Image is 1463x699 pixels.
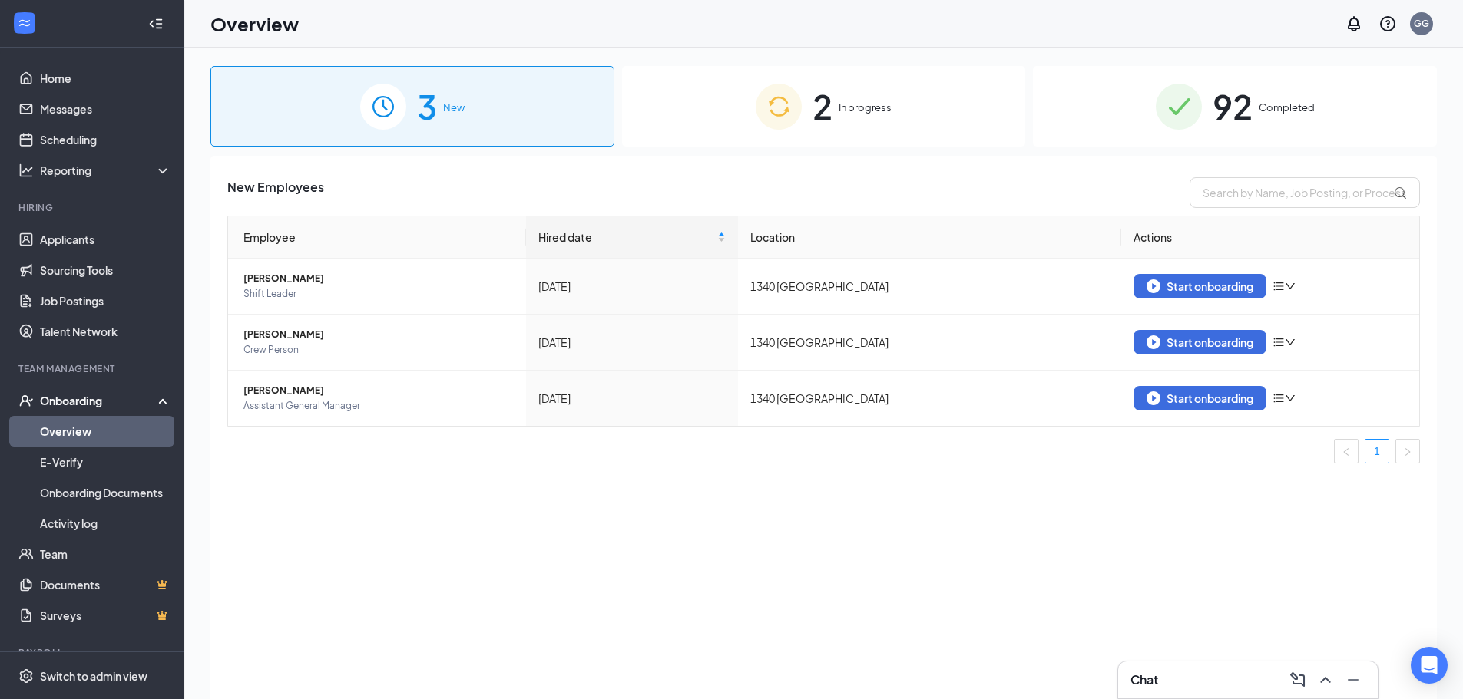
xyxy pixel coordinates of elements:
[813,80,832,133] span: 2
[1313,668,1338,692] button: ChevronUp
[40,63,171,94] a: Home
[243,383,514,398] span: [PERSON_NAME]
[1121,216,1419,259] th: Actions
[18,393,34,408] svg: UserCheck
[1259,100,1315,115] span: Completed
[1147,391,1253,405] div: Start onboarding
[243,286,514,302] span: Shift Leader
[228,216,526,259] th: Employee
[839,100,892,115] span: In progress
[538,390,726,407] div: [DATE]
[1395,439,1420,463] button: right
[1411,647,1448,684] div: Open Intercom Messenger
[40,569,171,600] a: DocumentsCrown
[738,371,1122,426] td: 1340 [GEOGRAPHIC_DATA]
[210,11,299,37] h1: Overview
[40,600,171,631] a: SurveysCrown
[40,285,171,316] a: Job Postings
[1403,447,1412,457] span: right
[1345,15,1363,33] svg: Notifications
[1334,439,1359,463] li: Previous Page
[1341,668,1365,692] button: Minimize
[227,177,324,208] span: New Employees
[1342,447,1351,457] span: left
[1134,330,1266,354] button: Start onboarding
[1273,336,1285,348] span: bars
[243,327,514,342] span: [PERSON_NAME]
[18,668,34,684] svg: Settings
[1365,439,1389,463] li: 1
[538,229,714,246] span: Hired date
[1344,671,1362,689] svg: Minimize
[243,342,514,358] span: Crew Person
[40,477,171,508] a: Onboarding Documents
[1365,440,1389,463] a: 1
[18,646,168,659] div: Payroll
[1134,386,1266,410] button: Start onboarding
[40,539,171,569] a: Team
[1190,177,1420,208] input: Search by Name, Job Posting, or Process
[1134,274,1266,298] button: Start onboarding
[738,315,1122,371] td: 1340 [GEOGRAPHIC_DATA]
[18,362,168,375] div: Team Management
[40,94,171,124] a: Messages
[1316,671,1335,689] svg: ChevronUp
[443,100,465,115] span: New
[1334,439,1359,463] button: left
[40,255,171,285] a: Sourcing Tools
[1213,80,1253,133] span: 92
[417,80,437,133] span: 3
[1379,15,1397,33] svg: QuestionInfo
[1147,279,1253,293] div: Start onboarding
[738,216,1122,259] th: Location
[1285,393,1296,404] span: down
[1147,335,1253,349] div: Start onboarding
[1273,392,1285,404] span: bars
[40,416,171,447] a: Overview
[1130,671,1158,688] h3: Chat
[17,15,32,31] svg: WorkstreamLogo
[1286,668,1310,692] button: ComposeMessage
[40,668,147,684] div: Switch to admin view
[1414,17,1429,30] div: GG
[18,163,34,178] svg: Analysis
[1289,671,1307,689] svg: ComposeMessage
[40,393,158,408] div: Onboarding
[1285,337,1296,348] span: down
[40,447,171,477] a: E-Verify
[243,398,514,414] span: Assistant General Manager
[40,124,171,155] a: Scheduling
[243,271,514,286] span: [PERSON_NAME]
[40,163,172,178] div: Reporting
[1395,439,1420,463] li: Next Page
[1273,280,1285,292] span: bars
[538,278,726,295] div: [DATE]
[1285,281,1296,292] span: down
[538,334,726,351] div: [DATE]
[40,224,171,255] a: Applicants
[18,201,168,214] div: Hiring
[40,508,171,539] a: Activity log
[40,316,171,347] a: Talent Network
[738,259,1122,315] td: 1340 [GEOGRAPHIC_DATA]
[148,16,164,31] svg: Collapse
